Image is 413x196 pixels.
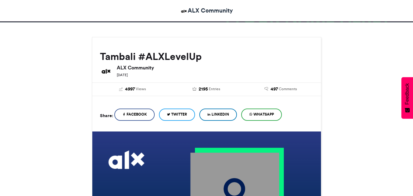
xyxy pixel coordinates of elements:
a: WhatsApp [241,109,282,121]
a: 4997 Views [100,86,165,93]
img: ALX Community [100,65,112,77]
span: Comments [279,86,297,92]
span: 2195 [199,86,208,93]
button: Feedback - Show survey [401,77,413,119]
span: Twitter [171,112,187,117]
a: 2195 Entries [174,86,239,93]
span: Entries [209,86,220,92]
a: LinkedIn [199,109,237,121]
small: [DATE] [117,73,128,77]
span: 4997 [125,86,135,93]
h2: Tambali #ALXLevelUp [100,51,313,62]
a: Twitter [159,109,195,121]
span: LinkedIn [212,112,229,117]
span: Views [136,86,146,92]
img: ALX Community [180,7,188,15]
a: Facebook [114,109,155,121]
a: 497 Comments [248,86,313,93]
span: WhatsApp [253,112,274,117]
span: Facebook [127,112,147,117]
h5: Share: [100,112,113,120]
h6: ALX Community [117,65,313,70]
a: ALX Community [180,6,233,15]
span: Feedback [404,83,410,105]
span: 497 [271,86,278,93]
